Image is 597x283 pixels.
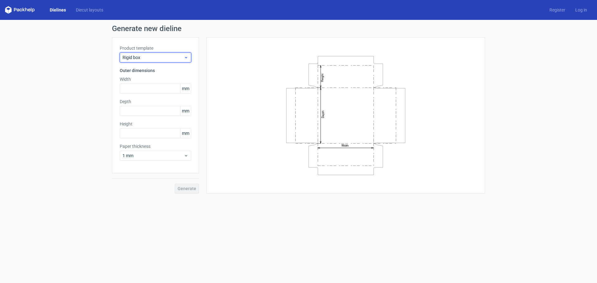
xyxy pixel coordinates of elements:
label: Depth [120,98,191,105]
h1: Generate new dieline [112,25,485,32]
span: mm [180,84,191,93]
h3: Outer dimensions [120,67,191,74]
label: Height [120,121,191,127]
text: Width [341,144,349,147]
a: Register [544,7,570,13]
span: 1 mm [123,153,184,159]
a: Log in [570,7,592,13]
span: mm [180,106,191,116]
text: Depth [321,110,325,118]
a: Diecut layouts [71,7,108,13]
span: mm [180,129,191,138]
a: Dielines [45,7,71,13]
text: Height [321,73,324,82]
span: Rigid box [123,54,184,61]
label: Width [120,76,191,82]
label: Product template [120,45,191,51]
label: Paper thickness [120,143,191,149]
